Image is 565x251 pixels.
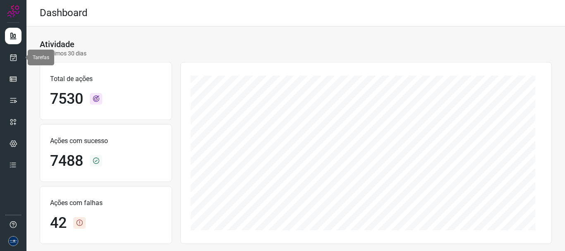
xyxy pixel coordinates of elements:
[40,7,88,19] h2: Dashboard
[7,5,19,17] img: Logo
[33,55,49,60] span: Tarefas
[50,74,162,84] p: Total de ações
[8,236,18,246] img: d06bdf07e729e349525d8f0de7f5f473.png
[50,90,83,108] h1: 7530
[50,198,162,208] p: Ações com falhas
[50,136,162,146] p: Ações com sucesso
[40,39,74,49] h3: Atividade
[50,214,67,232] h1: 42
[40,49,86,58] p: Últimos 30 dias
[50,152,83,170] h1: 7488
